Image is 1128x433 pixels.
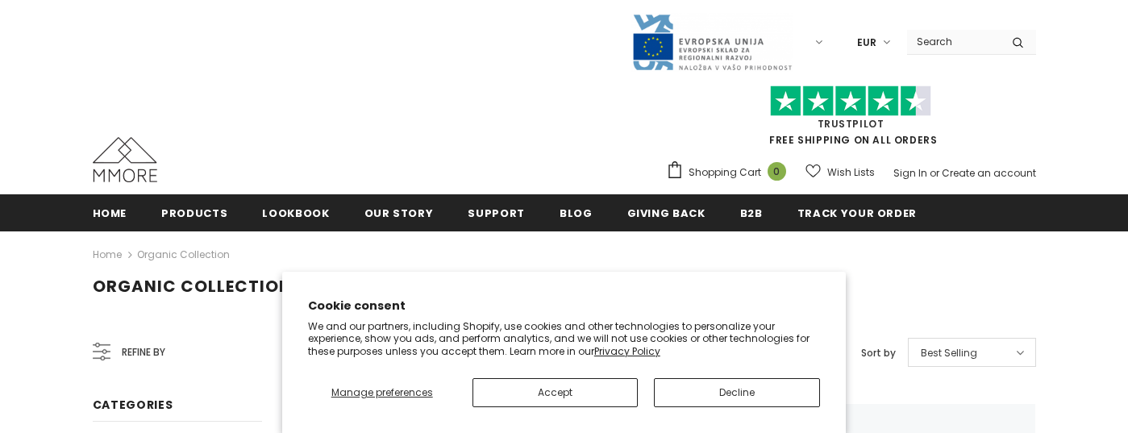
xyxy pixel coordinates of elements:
[942,166,1036,180] a: Create an account
[161,206,227,221] span: Products
[93,137,157,182] img: MMORE Cases
[770,85,931,117] img: Trust Pilot Stars
[805,158,875,186] a: Wish Lists
[161,194,227,231] a: Products
[818,117,885,131] a: Trustpilot
[666,160,794,185] a: Shopping Cart 0
[331,385,433,399] span: Manage preferences
[893,166,927,180] a: Sign In
[468,194,525,231] a: support
[930,166,939,180] span: or
[93,397,173,413] span: Categories
[594,344,660,358] a: Privacy Policy
[827,164,875,181] span: Wish Lists
[308,378,456,407] button: Manage preferences
[654,378,820,407] button: Decline
[740,206,763,221] span: B2B
[689,164,761,181] span: Shopping Cart
[122,343,165,361] span: Refine by
[797,194,917,231] a: Track your order
[364,194,434,231] a: Our Story
[472,378,639,407] button: Accept
[631,35,793,48] a: Javni Razpis
[137,248,230,261] a: Organic Collection
[93,245,122,264] a: Home
[907,30,1000,53] input: Search Site
[857,35,876,51] span: EUR
[627,194,706,231] a: Giving back
[560,206,593,221] span: Blog
[93,275,292,298] span: Organic Collection
[861,345,896,361] label: Sort by
[262,194,329,231] a: Lookbook
[93,206,127,221] span: Home
[364,206,434,221] span: Our Story
[560,194,593,231] a: Blog
[93,194,127,231] a: Home
[768,162,786,181] span: 0
[308,298,821,314] h2: Cookie consent
[666,93,1036,147] span: FREE SHIPPING ON ALL ORDERS
[740,194,763,231] a: B2B
[921,345,977,361] span: Best Selling
[262,206,329,221] span: Lookbook
[627,206,706,221] span: Giving back
[797,206,917,221] span: Track your order
[631,13,793,72] img: Javni Razpis
[468,206,525,221] span: support
[308,320,821,358] p: We and our partners, including Shopify, use cookies and other technologies to personalize your ex...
